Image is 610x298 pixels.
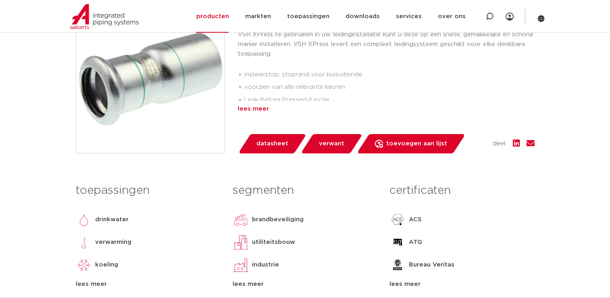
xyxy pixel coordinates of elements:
p: De VSH XPress R2707 is een rechte RVS verloopkoppeling met een pers en een buiseind. Door VSH XPr... [238,20,535,59]
img: brandbeveiliging [233,212,249,228]
div: lees meer [389,279,534,289]
div: lees meer [238,104,535,114]
h3: segmenten [233,183,377,199]
img: ACS [389,212,406,228]
img: drinkwater [76,212,92,228]
img: Product Image for VSH XPress RVS verloop (insteek x press) [76,4,225,153]
li: Leak Before Pressed-functie [244,94,535,107]
p: industrie [252,260,279,270]
p: utiliteitsbouw [252,237,295,247]
img: industrie [233,257,249,273]
span: verwant [319,137,344,150]
p: ATG [409,237,422,247]
img: verwarming [76,234,92,250]
span: toevoegen aan lijst [386,137,447,150]
h3: certificaten [389,183,534,199]
h3: toepassingen [76,183,221,199]
li: voorzien van alle relevante keuren [244,81,535,94]
div: lees meer [233,279,377,289]
span: datasheet [256,137,288,150]
img: ATG [389,234,406,250]
p: Bureau Veritas [409,260,454,270]
p: ACS [409,215,422,225]
a: verwant [300,134,362,153]
a: datasheet [238,134,306,153]
span: deel: [493,139,506,149]
p: brandbeveiliging [252,215,304,225]
li: insteekstop: stoprand voor buisuiteinde [244,68,535,81]
img: utiliteitsbouw [233,234,249,250]
img: koeling [76,257,92,273]
div: lees meer [76,279,221,289]
p: koeling [95,260,118,270]
p: drinkwater [95,215,129,225]
img: Bureau Veritas [389,257,406,273]
p: verwarming [95,237,131,247]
